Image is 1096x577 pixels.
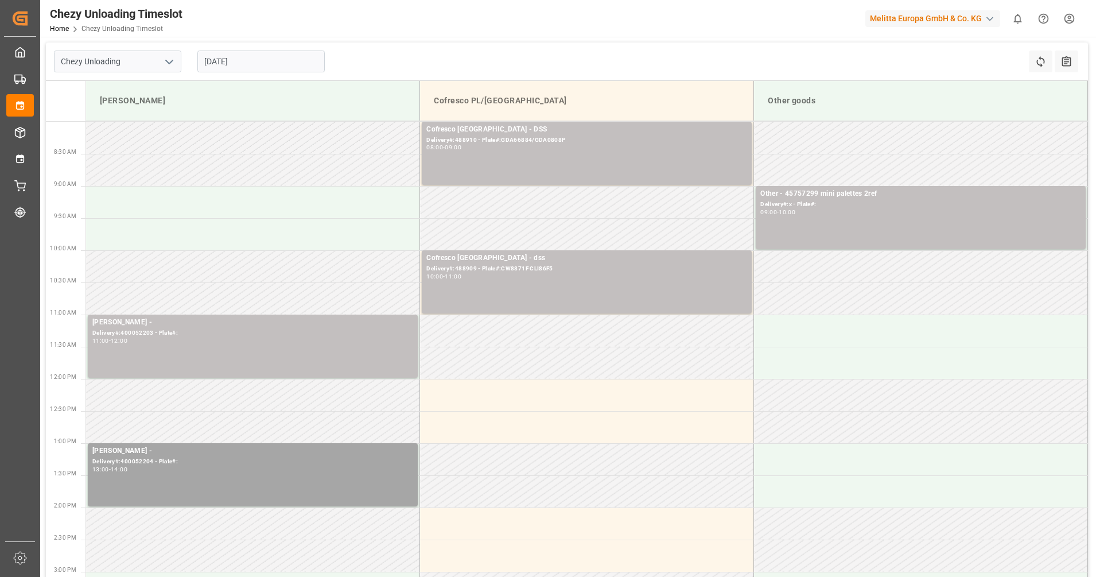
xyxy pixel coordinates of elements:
[92,317,413,328] div: [PERSON_NAME] -
[443,145,445,150] div: -
[763,90,1078,111] div: Other goods
[54,502,76,509] span: 2:00 PM
[54,181,76,187] span: 9:00 AM
[111,467,127,472] div: 14:00
[54,535,76,541] span: 2:30 PM
[54,149,76,155] span: 8:30 AM
[92,338,109,343] div: 11:00
[54,51,181,72] input: Type to search/select
[197,51,325,72] input: DD.MM.YYYY
[54,567,76,573] span: 3:00 PM
[443,274,445,279] div: -
[50,406,76,412] span: 12:30 PM
[50,374,76,380] span: 12:00 PM
[54,213,76,219] span: 9:30 AM
[54,438,76,444] span: 1:00 PM
[50,309,76,316] span: 11:00 AM
[760,210,777,215] div: 09:00
[92,328,413,338] div: Delivery#:400052203 - Plate#:
[92,467,109,472] div: 13:00
[92,457,413,467] div: Delivery#:400052204 - Plate#:
[779,210,795,215] div: 10:00
[426,264,747,274] div: Delivery#:488909 - Plate#:CW8871F CLI86F5
[1005,6,1031,32] button: show 0 new notifications
[777,210,779,215] div: -
[445,145,461,150] div: 09:00
[111,338,127,343] div: 12:00
[760,188,1081,200] div: Other - 45757299 mini palettes 2ref
[109,467,111,472] div: -
[50,5,182,22] div: Chezy Unloading Timeslot
[50,342,76,348] span: 11:30 AM
[426,145,443,150] div: 08:00
[54,470,76,477] span: 1:30 PM
[429,90,744,111] div: Cofresco PL/[GEOGRAPHIC_DATA]
[109,338,111,343] div: -
[760,200,1081,210] div: Delivery#:x - Plate#:
[865,10,1000,27] div: Melitta Europa GmbH & Co. KG
[50,245,76,251] span: 10:00 AM
[445,274,461,279] div: 11:00
[426,135,747,145] div: Delivery#:488910 - Plate#:GDA66884/GDA0808P
[426,253,747,264] div: Cofresco [GEOGRAPHIC_DATA] - dss
[92,446,413,457] div: [PERSON_NAME] -
[95,90,410,111] div: [PERSON_NAME]
[865,7,1005,29] button: Melitta Europa GmbH & Co. KG
[426,274,443,279] div: 10:00
[426,124,747,135] div: Cofresco [GEOGRAPHIC_DATA] - DSS
[50,25,69,33] a: Home
[160,53,177,71] button: open menu
[50,277,76,284] span: 10:30 AM
[1031,6,1056,32] button: Help Center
